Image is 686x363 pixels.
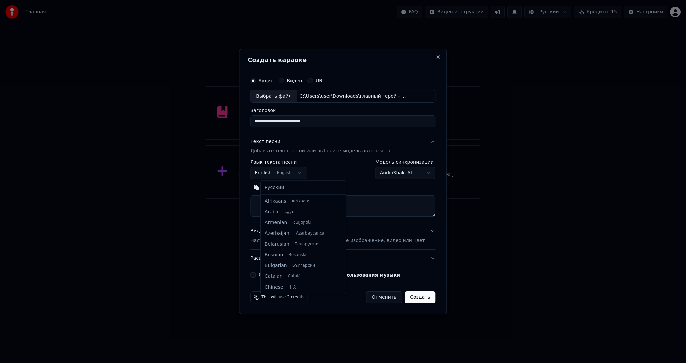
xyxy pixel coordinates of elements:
span: Հայերեն [292,220,311,225]
span: Русский [265,184,284,191]
span: Catalan [265,273,283,279]
span: Belarusian [265,241,289,248]
span: Arabic [265,209,279,215]
span: Azerbaijani [265,230,291,237]
span: Bosnian [265,252,283,258]
span: Afrikaans [292,199,311,204]
span: Afrikaans [265,198,286,205]
span: Bosanski [288,252,306,258]
span: Български [292,263,315,268]
span: Беларуская [295,242,320,247]
span: 中文 [289,284,297,290]
span: Armenian [265,219,287,226]
span: Azərbaycanca [296,231,324,236]
span: Bulgarian [265,262,287,269]
span: Chinese [265,283,283,290]
span: العربية [285,209,296,215]
span: Català [288,273,301,279]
